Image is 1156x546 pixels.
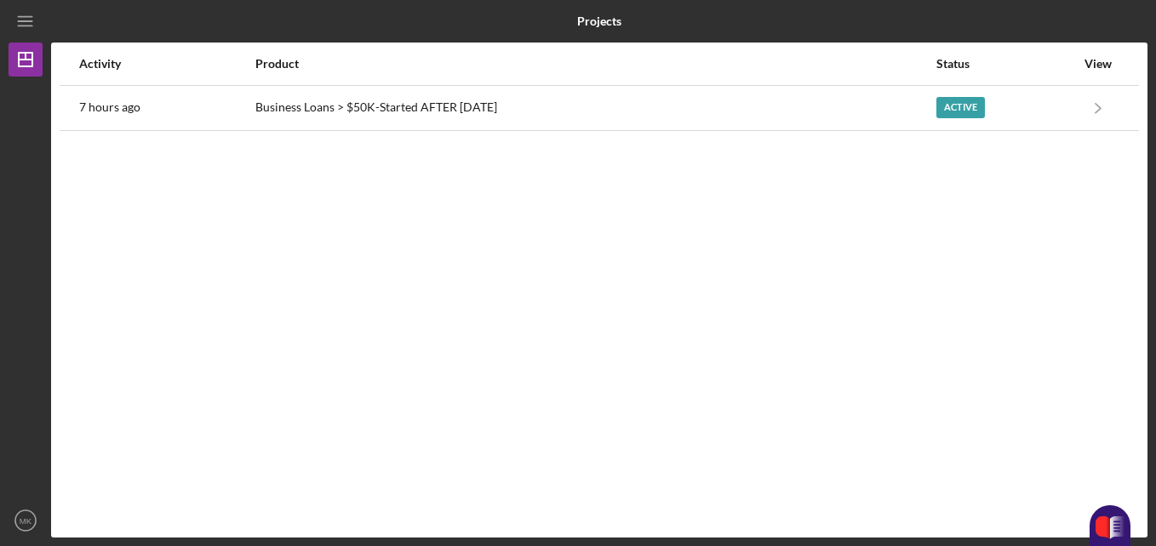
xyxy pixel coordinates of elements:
[577,14,621,28] b: Projects
[79,100,140,114] time: 2025-09-19 16:25
[1077,57,1119,71] div: View
[255,87,935,129] div: Business Loans > $50K-Started AFTER [DATE]
[79,57,254,71] div: Activity
[936,97,985,118] div: Active
[20,516,32,526] text: MK
[255,57,935,71] div: Product
[936,57,1075,71] div: Status
[9,503,43,537] button: MK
